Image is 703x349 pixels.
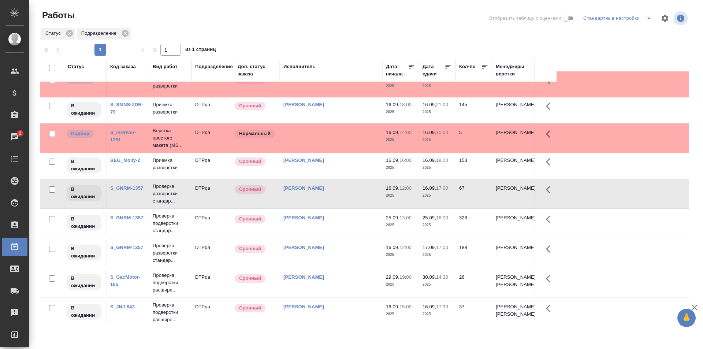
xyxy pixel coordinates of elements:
td: 67 [455,181,492,207]
p: 18:00 [436,157,448,163]
p: 25.09, [386,215,399,220]
a: [PERSON_NAME] [283,215,324,220]
p: Проверка разверстки стандар... [153,183,188,205]
td: DTPqa [191,97,234,123]
p: [PERSON_NAME], [PERSON_NAME] [496,303,531,318]
div: Код заказа [110,63,136,70]
p: 2025 [423,311,452,318]
p: [PERSON_NAME] [496,129,531,136]
p: Статус [45,30,63,37]
p: 2025 [423,222,452,229]
div: Исполнитель назначен, приступать к работе пока рано [66,274,102,291]
span: Работы [40,10,75,21]
a: BEG_Molly-2 [110,157,140,163]
p: 2025 [423,192,452,199]
p: 14:30 [436,274,448,280]
p: 2025 [423,108,452,116]
p: [PERSON_NAME], [PERSON_NAME] [496,274,531,288]
p: 19:00 [399,274,412,280]
p: Подразделение [81,30,119,37]
p: 17.09, [423,245,436,250]
p: [PERSON_NAME] [496,244,531,251]
p: Срочный [239,245,261,252]
div: Дата сдачи [423,63,445,78]
a: [PERSON_NAME] [283,102,324,107]
span: Настроить таблицу [656,10,674,27]
td: 188 [455,240,492,266]
p: В ожидании [71,158,97,172]
button: Здесь прячутся важные кнопки [542,270,559,287]
p: 21:00 [436,102,448,107]
p: В ожидании [71,245,97,260]
p: 16.09, [386,130,399,135]
a: S_GNRM-1357 [110,185,143,191]
button: Здесь прячутся важные кнопки [542,153,559,171]
div: Дата начала [386,63,408,78]
p: Срочный [239,186,261,193]
div: Подразделение [195,63,233,70]
button: Здесь прячутся важные кнопки [542,300,559,317]
p: 2025 [423,164,452,171]
a: [PERSON_NAME] [283,245,324,250]
span: из 1 страниц [185,45,216,56]
p: В ожидании [71,304,97,319]
td: 153 [455,153,492,179]
p: 16.09, [423,157,436,163]
p: 17:00 [436,185,448,191]
p: 18:00 [399,102,412,107]
p: 16.09, [423,130,436,135]
p: В ожидании [71,215,97,230]
p: Верстка простого макета (MS... [153,127,188,149]
p: 2025 [386,251,415,259]
p: 29.09, [386,274,399,280]
span: Отобразить таблицу с оценками [488,15,561,22]
div: Можно подбирать исполнителей [66,129,102,139]
p: 2025 [423,82,452,90]
button: Здесь прячутся важные кнопки [542,125,559,143]
p: Проверка разверстки стандар... [153,242,188,264]
p: 16.09, [423,185,436,191]
p: 2025 [386,82,415,90]
button: 🙏 [677,309,696,327]
a: S_inDriver-1351 [110,130,136,142]
p: 2025 [423,251,452,259]
td: 328 [455,211,492,236]
p: Срочный [239,275,261,282]
p: 15:00 [436,130,448,135]
p: 16.09, [423,102,436,107]
div: Статус [41,28,75,40]
p: 17:00 [436,245,448,250]
p: Срочный [239,158,261,165]
p: [PERSON_NAME] [496,101,531,108]
a: S_GacMotor-165 [110,274,140,287]
p: 2025 [423,136,452,144]
td: DTPqa [191,125,234,151]
p: В ожидании [71,275,97,289]
p: Приемка разверстки [153,101,188,116]
p: 12:00 [399,185,412,191]
a: S_GNRM-1357 [110,215,143,220]
p: 16.09, [386,304,399,309]
td: DTPqa [191,300,234,325]
p: 25.09, [423,215,436,220]
p: 2025 [386,164,415,171]
div: Вид работ [153,63,178,70]
div: split button [581,12,656,24]
div: Менеджеры верстки [496,63,531,78]
div: Исполнитель назначен, приступать к работе пока рано [66,101,102,118]
p: 2025 [386,136,415,144]
a: [PERSON_NAME] [283,185,324,191]
p: Срочный [239,304,261,312]
button: Здесь прячутся важные кнопки [542,240,559,258]
p: 2025 [386,281,415,288]
div: Доп. статус заказа [238,63,276,78]
p: В ожидании [71,186,97,200]
p: 15:00 [399,304,412,309]
p: Срочный [239,215,261,223]
p: [PERSON_NAME] [496,157,531,164]
p: Нормальный [239,130,271,137]
a: [PERSON_NAME] [283,157,324,163]
p: Приемка разверстки [153,157,188,171]
p: 14:00 [399,130,412,135]
a: [PERSON_NAME] [283,304,324,309]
